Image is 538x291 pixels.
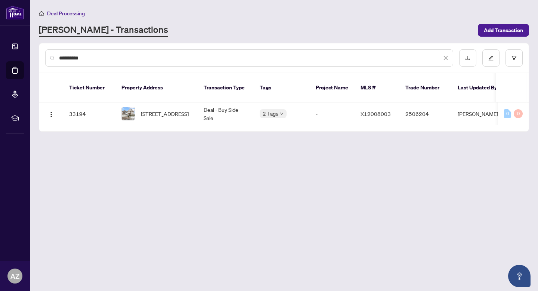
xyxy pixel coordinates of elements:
span: [STREET_ADDRESS] [141,110,189,118]
th: Ticket Number [63,73,115,102]
td: 33194 [63,102,115,125]
span: 2 Tags [263,109,278,118]
th: Trade Number [399,73,452,102]
span: down [280,112,284,116]
th: Property Address [115,73,198,102]
button: Add Transaction [478,24,529,37]
div: 0 [514,109,523,118]
th: Project Name [310,73,355,102]
td: 2506204 [399,102,452,125]
span: edit [488,55,494,61]
th: Last Updated By [452,73,508,102]
td: - [310,102,355,125]
th: MLS # [355,73,399,102]
span: filter [511,55,517,61]
th: Transaction Type [198,73,254,102]
span: Deal Processing [47,10,85,17]
span: download [465,55,470,61]
span: Add Transaction [484,24,523,36]
img: logo [6,6,24,19]
img: Logo [48,111,54,117]
button: Logo [45,108,57,120]
button: download [459,49,476,67]
a: [PERSON_NAME] - Transactions [39,24,168,37]
div: 0 [504,109,511,118]
img: thumbnail-img [122,107,134,120]
button: edit [482,49,500,67]
span: home [39,11,44,16]
td: [PERSON_NAME] [452,102,508,125]
button: filter [505,49,523,67]
span: X12008003 [361,110,391,117]
th: Tags [254,73,310,102]
button: Open asap [508,265,531,287]
td: Deal - Buy Side Sale [198,102,254,125]
span: close [443,55,448,61]
span: AZ [10,271,19,281]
